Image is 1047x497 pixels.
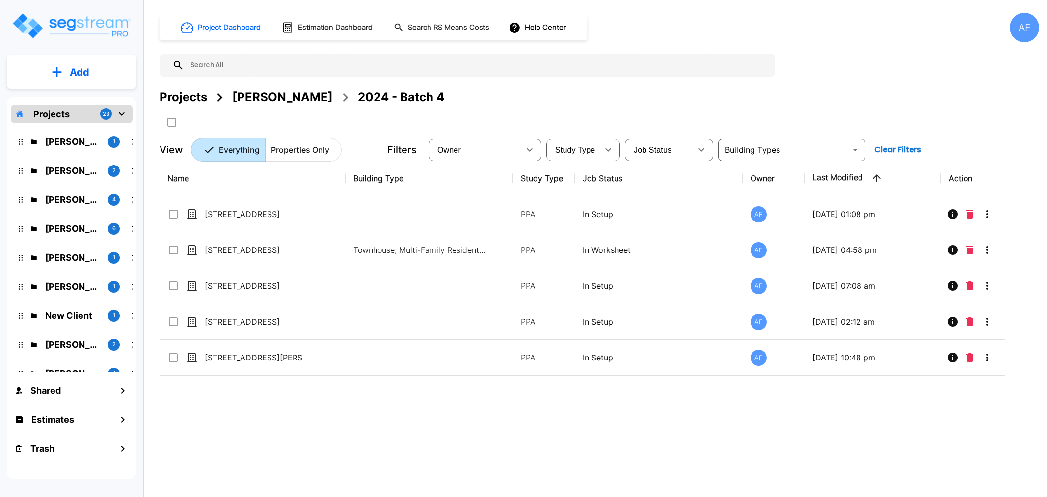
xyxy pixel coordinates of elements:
button: More-Options [977,276,997,296]
button: Everything [191,138,266,162]
button: Info [943,348,963,367]
p: [STREET_ADDRESS] [205,244,303,256]
button: Estimation Dashboard [278,17,378,38]
th: Building Type [346,161,513,196]
p: [DATE] 10:48 pm [812,352,933,363]
p: [DATE] 02:12 am [812,316,933,328]
div: AF [751,278,767,294]
p: PPA [521,352,567,363]
p: In Setup [583,352,734,363]
button: Delete [963,312,977,331]
p: In Setup [583,280,734,292]
h1: Estimates [31,413,74,426]
div: AF [751,242,767,258]
button: Info [943,240,963,260]
button: More-Options [977,204,997,224]
th: Last Modified [805,161,941,196]
p: 2 [112,166,116,175]
p: 1 [113,138,115,146]
p: New Client [45,309,100,322]
p: Chesky Perl [45,222,100,235]
p: [STREET_ADDRESS] [205,316,303,328]
th: Name [160,161,346,196]
p: [DATE] 01:08 pm [812,208,933,220]
button: Open [848,143,862,157]
th: Study Type [513,161,575,196]
p: Einav Gelberg [45,367,100,380]
h1: Project Dashboard [198,22,261,33]
button: More-Options [977,240,997,260]
p: Filters [387,142,417,157]
p: [DATE] 04:58 pm [812,244,933,256]
p: [DATE] 07:08 am [812,280,933,292]
p: Abe Berkowitz [45,338,100,351]
p: PPA [521,244,567,256]
button: Clear Filters [870,140,925,160]
h1: Trash [30,442,54,455]
p: Taoufik Lahrache [45,135,100,148]
p: 1 [113,311,115,320]
button: Delete [963,276,977,296]
h1: Shared [30,384,61,397]
p: Bruce Teitelbaum [45,164,100,177]
input: Search All [184,54,770,77]
button: Help Center [507,18,570,37]
span: Owner [437,146,461,154]
button: Delete [963,204,977,224]
h1: Search RS Means Costs [408,22,489,33]
p: In Setup [583,316,734,328]
button: Info [943,204,963,224]
p: View [160,142,183,157]
div: AF [751,350,767,366]
p: Everything [219,144,260,156]
p: Properties Only [271,144,329,156]
p: PPA [521,208,567,220]
button: Search RS Means Costs [390,18,495,37]
button: Info [943,312,963,331]
button: Properties Only [265,138,342,162]
p: 23 [103,110,109,118]
div: Select [430,136,520,164]
div: AF [751,314,767,330]
p: 4 [112,195,116,204]
p: 1 [113,282,115,291]
p: In Setup [583,208,734,220]
button: SelectAll [162,112,182,132]
button: Delete [963,240,977,260]
div: Projects [160,88,207,106]
th: Job Status [575,161,742,196]
button: More-Options [977,348,997,367]
p: 1 [113,253,115,262]
button: Add [7,58,136,86]
p: In Worksheet [583,244,734,256]
p: 6 [112,224,116,233]
p: 2 [112,340,116,349]
p: Raizy Rosenblum [45,280,100,293]
th: Owner [743,161,805,196]
p: Add [70,65,89,80]
button: More-Options [977,312,997,331]
div: Platform [191,138,342,162]
p: Projects [33,108,70,121]
th: Action [941,161,1021,196]
div: 2024 - Batch 4 [358,88,444,106]
div: Select [627,136,692,164]
p: 4 [112,369,116,378]
div: Select [548,136,598,164]
p: PPA [521,316,567,328]
h1: Estimation Dashboard [298,22,373,33]
span: Job Status [634,146,671,154]
input: Building Types [721,143,846,157]
p: PPA [521,280,567,292]
span: Study Type [555,146,595,154]
div: [PERSON_NAME] [232,88,333,106]
div: AF [751,206,767,222]
p: [STREET_ADDRESS] [205,280,303,292]
button: Project Dashboard [177,17,266,38]
p: [STREET_ADDRESS][PERSON_NAME] [205,352,303,363]
p: Moshe Toiv [45,193,100,206]
div: AF [1010,13,1039,42]
button: Delete [963,348,977,367]
button: Info [943,276,963,296]
p: Christopher Ballesteros [45,251,100,264]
